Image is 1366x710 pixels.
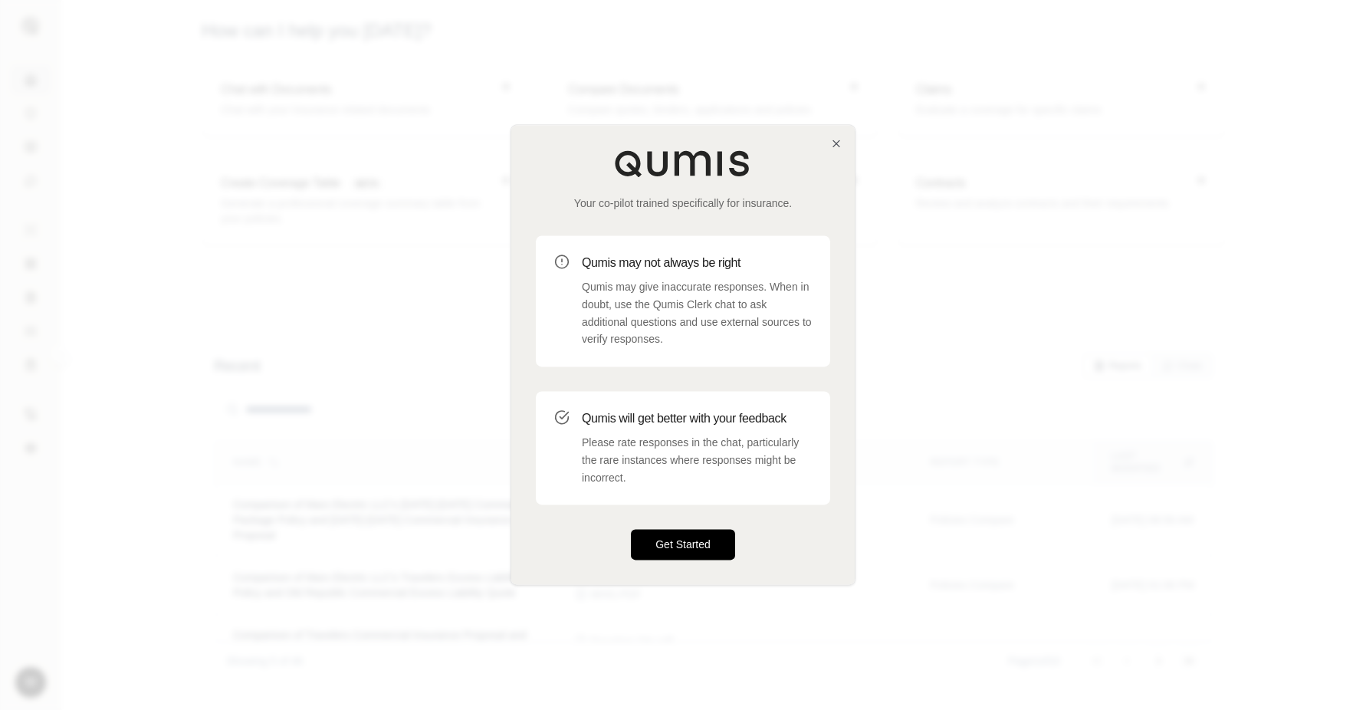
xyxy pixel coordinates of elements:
[582,254,812,272] h3: Qumis may not always be right
[582,278,812,348] p: Qumis may give inaccurate responses. When in doubt, use the Qumis Clerk chat to ask additional qu...
[582,434,812,486] p: Please rate responses in the chat, particularly the rare instances where responses might be incor...
[631,530,735,560] button: Get Started
[582,409,812,428] h3: Qumis will get better with your feedback
[614,150,752,177] img: Qumis Logo
[536,196,830,211] p: Your co-pilot trained specifically for insurance.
